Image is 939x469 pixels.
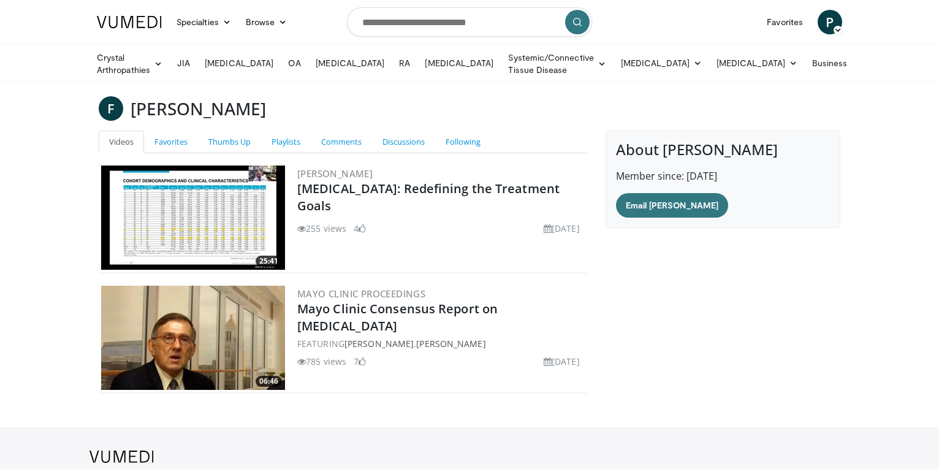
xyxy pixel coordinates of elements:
a: [MEDICAL_DATA] [614,51,709,75]
span: 25:41 [256,256,282,267]
img: 07ca4151-bf5e-4bf8-adec-020a782672a4.300x170_q85_crop-smart_upscale.jpg [101,166,285,270]
a: Business [805,51,867,75]
h3: [PERSON_NAME] [131,96,266,121]
a: [MEDICAL_DATA] [197,51,281,75]
a: P [818,10,842,34]
img: VuMedi Logo [89,451,154,463]
li: [DATE] [544,222,580,235]
a: [MEDICAL_DATA] [417,51,501,75]
li: 4 [354,222,366,235]
a: Browse [238,10,295,34]
a: Systemic/Connective Tissue Disease [501,51,613,76]
a: Email [PERSON_NAME] [616,193,728,218]
a: Favorites [759,10,810,34]
a: Discussions [372,131,435,153]
a: [MEDICAL_DATA]: Redefining the Treatment Goals [297,180,560,214]
a: Favorites [144,131,198,153]
a: Following [435,131,491,153]
a: Comments [311,131,372,153]
a: OA [281,51,308,75]
a: RA [392,51,417,75]
a: [PERSON_NAME] [416,338,485,349]
img: VuMedi Logo [97,16,162,28]
img: 4a8313fe-67a8-46eb-8a0c-d91f720b18c5.300x170_q85_crop-smart_upscale.jpg [101,286,285,390]
a: Mayo Clinic Proceedings [297,288,425,300]
a: 25:41 [101,166,285,270]
li: 7 [354,355,366,368]
h4: About [PERSON_NAME] [616,141,830,159]
a: Thumbs Up [198,131,261,153]
a: Crystal Arthropathies [89,51,170,76]
a: Videos [99,131,144,153]
a: [MEDICAL_DATA] [308,51,392,75]
a: [PERSON_NAME] [344,338,414,349]
span: 06:46 [256,376,282,387]
li: 785 views [297,355,346,368]
input: Search topics, interventions [347,7,592,37]
a: JIA [170,51,197,75]
a: Mayo Clinic Consensus Report on [MEDICAL_DATA] [297,300,498,334]
p: Member since: [DATE] [616,169,830,183]
a: Playlists [261,131,311,153]
div: FEATURING , [297,337,585,350]
li: [DATE] [544,355,580,368]
a: Specialties [169,10,238,34]
a: F [99,96,123,121]
a: 06:46 [101,286,285,390]
a: [PERSON_NAME] [297,167,373,180]
li: 255 views [297,222,346,235]
a: [MEDICAL_DATA] [709,51,805,75]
